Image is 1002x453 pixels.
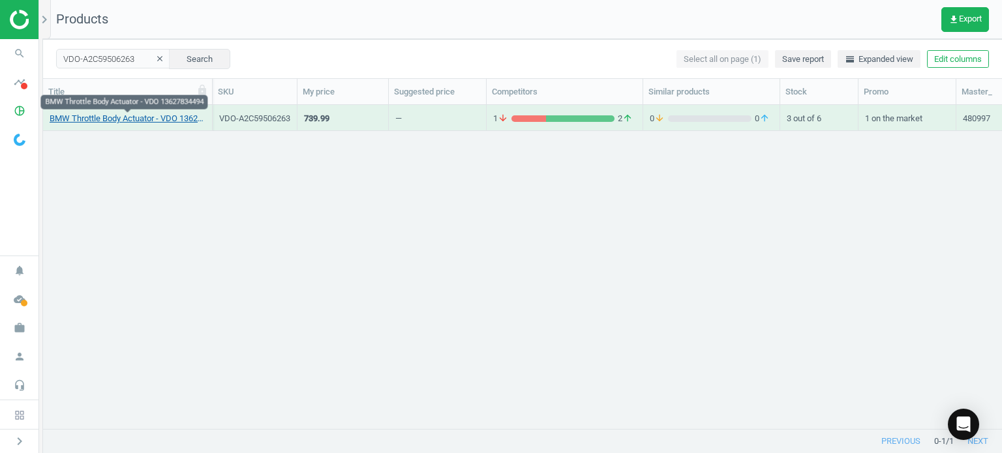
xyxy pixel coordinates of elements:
button: Search [169,49,230,68]
img: ajHJNr6hYgQAAAAASUVORK5CYII= [10,10,102,29]
i: get_app [949,14,959,25]
span: Expanded view [845,53,913,65]
i: notifications [7,258,32,283]
div: My price [303,86,383,98]
div: 480997 [963,113,990,129]
button: get_appExport [941,7,989,32]
div: grid [43,105,1002,419]
i: clear [155,54,164,63]
span: / 1 [946,435,954,447]
i: chevron_right [37,12,52,27]
div: Suggested price [394,86,481,98]
span: 0 - 1 [934,435,946,447]
i: horizontal_split [845,54,855,65]
div: Promo [864,86,950,98]
i: arrow_downward [654,113,665,124]
span: Export [949,14,982,25]
span: 0 [751,113,773,124]
button: Select all on page (1) [676,50,768,68]
i: headset_mic [7,373,32,398]
i: timeline [7,70,32,95]
i: arrow_upward [622,113,633,124]
button: Save report [775,50,831,68]
div: VDO-A2C59506263 [219,113,290,124]
div: BMW Throttle Body Actuator - VDO 13627834494 [40,95,207,109]
span: Products [56,11,108,27]
button: next [954,430,1002,453]
button: chevron_right [3,433,36,450]
i: person [7,344,32,369]
span: Save report [782,53,824,65]
div: Similar products [648,86,774,98]
a: BMW Throttle Body Actuator - VDO 13627834494 [50,113,205,124]
button: clear [150,50,170,68]
span: 1 [493,113,511,124]
div: Competitors [492,86,637,98]
div: 1 on the market [865,106,949,129]
div: Stock [785,86,853,98]
i: search [7,41,32,66]
button: previous [868,430,934,453]
i: arrow_downward [498,113,508,124]
div: Title [48,86,207,98]
div: — [395,113,402,129]
input: SKU/Title search [56,49,170,68]
span: 0 [650,113,668,124]
button: Edit columns [927,50,989,68]
i: chevron_right [12,433,27,449]
div: 739.99 [304,113,329,124]
i: work [7,315,32,340]
div: Open Intercom Messenger [948,409,979,440]
span: Select all on page (1) [684,53,761,65]
div: 3 out of 6 [787,106,851,129]
i: pie_chart_outlined [7,98,32,123]
button: horizontal_splitExpanded view [838,50,920,68]
span: 2 [615,113,636,124]
div: SKU [218,86,292,98]
i: cloud_done [7,287,32,312]
i: arrow_upward [759,113,770,124]
img: wGWNvw8QSZomAAAAABJRU5ErkJggg== [14,134,25,146]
